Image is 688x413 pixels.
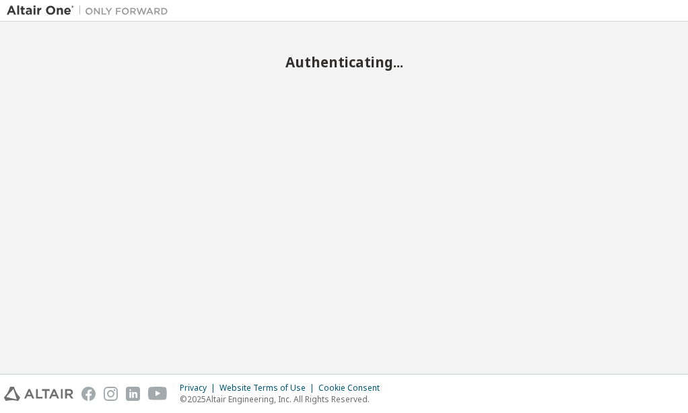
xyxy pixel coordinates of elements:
[318,383,388,393] div: Cookie Consent
[4,387,73,401] img: altair_logo.svg
[81,387,96,401] img: facebook.svg
[126,387,140,401] img: linkedin.svg
[219,383,318,393] div: Website Terms of Use
[180,393,388,405] p: © 2025 Altair Engineering, Inc. All Rights Reserved.
[180,383,219,393] div: Privacy
[7,4,175,18] img: Altair One
[148,387,168,401] img: youtube.svg
[104,387,118,401] img: instagram.svg
[7,53,681,71] h2: Authenticating...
